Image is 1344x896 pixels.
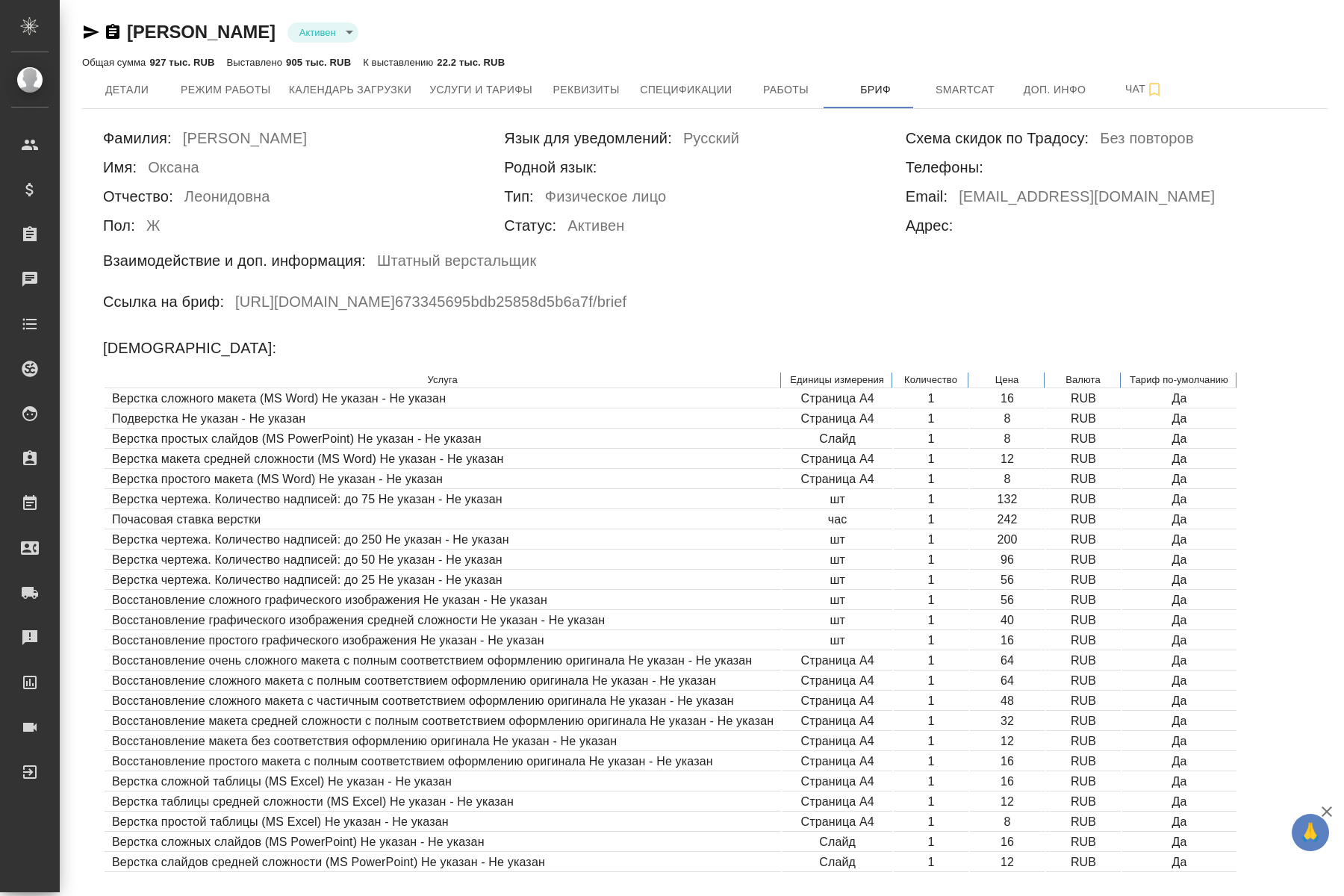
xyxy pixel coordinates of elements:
[894,531,968,550] td: 1
[906,214,953,237] h6: Адрес:
[894,813,968,832] td: 1
[437,57,505,68] p: 22.2 тыс. RUB
[1100,126,1193,155] h6: Без повторов
[894,692,968,711] td: 1
[1145,81,1163,99] svg: Подписаться
[783,531,892,550] td: шт
[959,184,1215,214] h6: [EMAIL_ADDRESS][DOMAIN_NAME]
[105,571,781,590] td: Верстка чертежа. Количество надписей: до 25 Не указан - Не указан
[1122,813,1236,832] td: Да
[1122,712,1236,731] td: Да
[295,26,340,39] button: Активен
[783,632,892,650] td: шт
[105,833,781,852] td: Верстка сложных слайдов (MS PowerPoint) Не указан - Не указан
[894,390,968,408] td: 1
[783,410,892,429] td: Страница А4
[1122,652,1236,671] td: Да
[970,612,1045,630] td: 40
[567,214,624,243] h6: Активен
[1122,793,1236,812] td: Да
[287,22,358,43] div: Активен
[750,81,822,99] span: Работы
[103,126,172,150] h6: Фамилия:
[146,214,161,243] h6: Ж
[783,813,892,832] td: Страница А4
[1122,470,1236,489] td: Да
[790,373,884,388] p: Единицы измерения
[970,571,1045,590] td: 56
[1122,430,1236,449] td: Да
[1122,410,1236,429] td: Да
[783,793,892,812] td: Страница А4
[105,450,781,469] td: Верстка макета средней сложности (MS Word) Не указан - Не указан
[894,632,968,650] td: 1
[112,373,773,388] p: Услуга
[894,612,968,630] td: 1
[1046,773,1121,791] td: RUB
[105,853,781,872] td: Верстка слайдов средней сложности (MS PowerPoint) Не указан - Не указан
[970,450,1045,469] td: 12
[970,753,1045,771] td: 16
[377,249,536,278] h6: Штатный верстальщик
[504,214,556,237] h6: Статус:
[1046,753,1121,771] td: RUB
[783,833,892,852] td: Слайд
[894,732,968,751] td: 1
[504,126,672,150] h6: Язык для уведомлений:
[105,491,781,509] td: Верстка чертежа. Количество надписей: до 75 Не указан - Не указан
[105,652,781,671] td: Восстановление очень сложного макета с полным соответствием оформлению оригинала Не указан - Не у...
[894,773,968,791] td: 1
[82,57,149,68] p: Общая сумма
[105,753,781,771] td: Восстановление простого макета с полным соответствием оформлению оригинала Не указан - Не указан
[970,692,1045,711] td: 48
[1046,612,1121,630] td: RUB
[970,793,1045,812] td: 12
[1046,430,1121,449] td: RUB
[894,491,968,509] td: 1
[1046,833,1121,852] td: RUB
[1046,470,1121,489] td: RUB
[970,551,1045,570] td: 96
[1109,80,1180,99] span: Чат
[906,184,948,208] h6: Email:
[906,126,1089,150] h6: Схема скидок по Традосу:
[104,23,122,41] button: Скопировать ссылку
[970,652,1045,671] td: 64
[901,373,960,388] p: Количество
[1046,551,1121,570] td: RUB
[105,732,781,751] td: Восстановление макета без соответствия оформлению оригинала Не указан - Не указан
[103,155,137,179] h6: Имя:
[970,712,1045,731] td: 32
[783,571,892,590] td: шт
[1054,373,1113,388] p: Валюта
[235,290,626,319] h6: [URL][DOMAIN_NAME] 673345695bdb25858d5b6a7f /brief
[181,81,271,99] span: Режим работы
[103,249,366,273] h6: Взаимодействие и доп. информация:
[227,57,287,68] p: Выставлено
[783,511,892,529] td: час
[103,336,276,360] h6: [DEMOGRAPHIC_DATA]:
[894,551,968,570] td: 1
[105,511,781,529] td: Почасовая ставка верстки
[783,853,892,872] td: Слайд
[1122,732,1236,751] td: Да
[840,81,912,99] span: Бриф
[1122,571,1236,590] td: Да
[783,591,892,610] td: шт
[286,57,351,68] p: 905 тыс. RUB
[103,214,135,237] h6: Пол:
[149,57,214,68] p: 927 тыс. RUB
[91,81,163,99] span: Детали
[1122,551,1236,570] td: Да
[1122,612,1236,630] td: Да
[970,390,1045,408] td: 16
[1046,390,1121,408] td: RUB
[105,591,781,610] td: Восстановление сложного графического изображения Не указан - Не указан
[1046,410,1121,429] td: RUB
[504,155,597,179] h6: Родной язык:
[105,612,781,630] td: Восстановление графического изображения средней сложности Не указан - Не указан
[183,126,307,155] h6: [PERSON_NAME]
[1122,672,1236,691] td: Да
[894,672,968,691] td: 1
[105,632,781,650] td: Восстановление простого графического изображения Не указан - Не указан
